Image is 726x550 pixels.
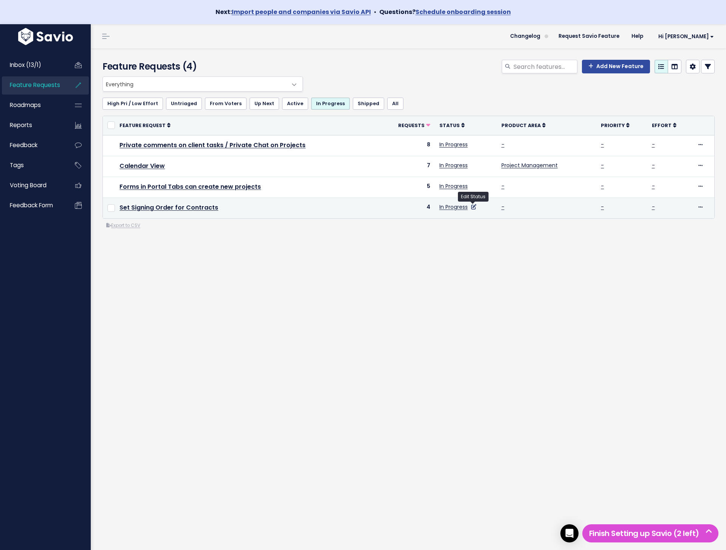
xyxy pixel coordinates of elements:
span: Tags [10,161,24,169]
a: Feedback [2,137,63,154]
a: In Progress [311,98,350,110]
a: In Progress [439,162,468,169]
a: - [501,182,504,190]
span: Requests [398,122,425,129]
span: Feedback form [10,201,53,209]
span: Everything [102,76,303,92]
a: Request Savio Feature [552,31,625,42]
a: - [601,182,604,190]
a: In Progress [439,141,468,148]
a: In Progress [439,203,468,211]
div: Open Intercom Messenger [560,524,579,542]
a: Add New Feature [582,60,650,73]
span: Feature Request [119,122,166,129]
a: - [652,141,655,148]
span: Reports [10,121,32,129]
a: Set Signing Order for Contracts [119,203,218,212]
span: Everything [103,77,287,91]
a: Voting Board [2,177,63,194]
a: Reports [2,117,63,134]
h4: Feature Requests (4) [102,60,299,73]
strong: Next: [216,8,371,16]
a: - [601,162,604,169]
a: - [652,162,655,169]
a: Forms in Portal Tabs can create new projects [119,182,261,191]
strong: Questions? [379,8,511,16]
span: Feature Requests [10,81,60,89]
span: Changelog [510,34,540,39]
a: Active [282,98,308,110]
a: Tags [2,157,63,174]
span: Product Area [501,122,541,129]
a: All [387,98,403,110]
span: Feedback [10,141,37,149]
div: Edit Status [458,192,489,202]
span: Effort [652,122,672,129]
a: - [652,203,655,211]
ul: Filter feature requests [102,98,715,110]
input: Search features... [513,60,577,73]
a: - [601,203,604,211]
img: logo-white.9d6f32f41409.svg [16,28,75,45]
td: 5 [379,177,435,197]
td: 7 [379,156,435,177]
a: Private comments on client tasks / Private Chat on Projects [119,141,306,149]
span: Hi [PERSON_NAME] [658,34,714,39]
a: Requests [398,121,430,129]
a: Feature Request [119,121,171,129]
a: Help [625,31,649,42]
a: High Pri / Low Effort [102,98,163,110]
h5: Finish Setting up Savio (2 left) [586,528,715,539]
td: 8 [379,135,435,156]
a: - [501,203,504,211]
a: - [652,182,655,190]
span: Inbox (13/1) [10,61,41,69]
span: Status [439,122,460,129]
a: Up Next [250,98,279,110]
a: Calendar View [119,162,165,170]
a: Shipped [353,98,384,110]
a: - [601,141,604,148]
a: Feature Requests [2,76,63,94]
a: Roadmaps [2,96,63,114]
a: Project Management [501,162,558,169]
span: Voting Board [10,181,47,189]
a: Export to CSV [106,222,140,228]
a: Schedule onboarding session [416,8,511,16]
a: In Progress [439,182,468,190]
a: Effort [652,121,676,129]
span: Priority [601,122,625,129]
a: Untriaged [166,98,202,110]
td: 4 [379,198,435,219]
span: • [374,8,376,16]
a: - [501,141,504,148]
span: Roadmaps [10,101,41,109]
a: Inbox (13/1) [2,56,63,74]
a: Priority [601,121,630,129]
a: Import people and companies via Savio API [232,8,371,16]
a: Product Area [501,121,546,129]
a: From Voters [205,98,247,110]
a: Status [439,121,465,129]
a: Hi [PERSON_NAME] [649,31,720,42]
a: Feedback form [2,197,63,214]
